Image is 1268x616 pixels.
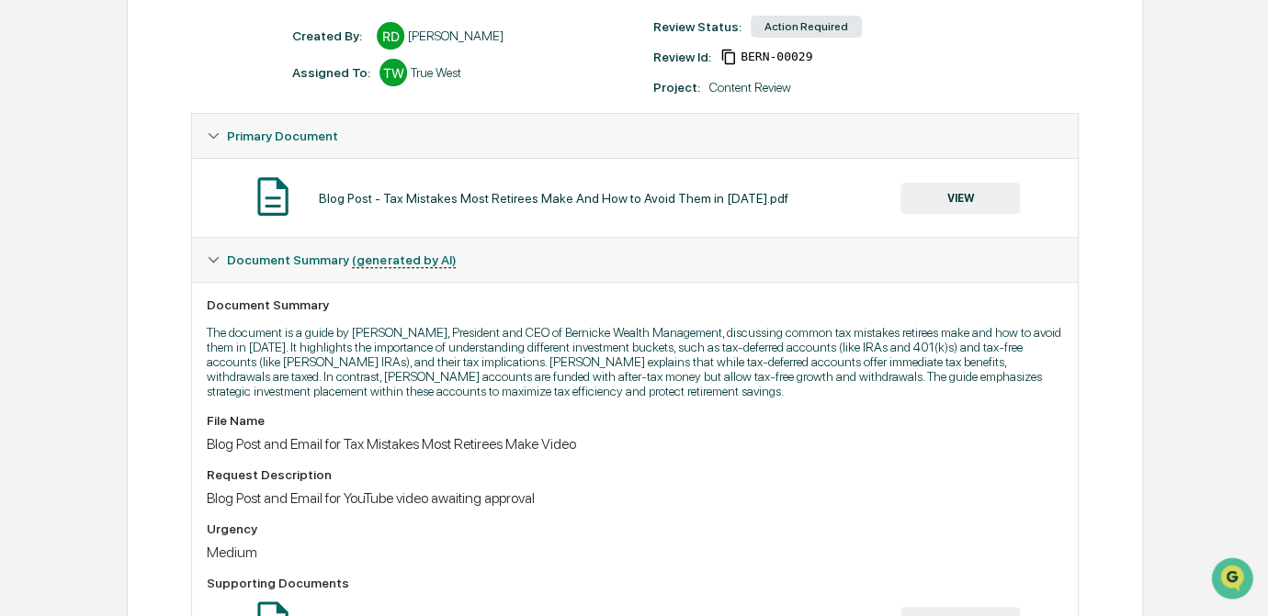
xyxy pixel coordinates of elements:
img: 1746055101610-c473b297-6a78-478c-a979-82029cc54cd1 [18,140,51,173]
div: Blog Post and Email for YouTube video awaiting approval [207,489,1063,507]
a: 🖐️Preclearance [11,223,126,256]
button: VIEW [900,183,1020,214]
u: (generated by AI) [352,252,456,268]
span: 71f5d436-cfd3-4036-9936-c5e3c80dd8f2 [741,50,812,64]
div: Review Id: [653,50,711,64]
div: Start new chat [62,140,301,158]
div: Action Required [751,16,862,38]
div: 🔎 [18,267,33,282]
div: Primary Document [192,158,1078,237]
div: 🖐️ [18,232,33,247]
div: RD [377,22,404,50]
span: Attestations [152,230,228,249]
div: True West [411,65,461,80]
span: Pylon [183,310,222,324]
div: Supporting Documents [207,576,1063,590]
span: Data Lookup [37,265,116,284]
div: 🗄️ [133,232,148,247]
img: Document Icon [250,174,296,219]
span: Document Summary [227,252,456,267]
div: Document Summary (generated by AI) [192,238,1078,282]
a: 🗄️Attestations [126,223,235,256]
div: We're available if you need us! [62,158,232,173]
div: TW [379,59,407,86]
div: Document Summary [207,297,1063,312]
div: Request Description [207,467,1063,482]
div: File Name [207,413,1063,428]
iframe: Open customer support [1209,555,1259,605]
div: Urgency [207,521,1063,536]
div: Review Status: [653,19,742,34]
div: Blog Post - Tax Mistakes Most Retirees Make And How to Avoid Them in [DATE].pdf [319,191,788,206]
p: The document is a guide by [PERSON_NAME], President and CEO of Bernicke Wealth Management, discus... [207,325,1063,398]
div: Primary Document [192,114,1078,158]
div: [PERSON_NAME] [408,28,504,43]
button: Start new chat [312,145,334,167]
a: 🔎Data Lookup [11,258,123,291]
div: Content Review [709,80,791,95]
div: Blog Post and Email for Tax Mistakes Most Retirees Make Video [207,435,1063,453]
span: Primary Document [227,129,338,143]
a: Powered byPylon [130,309,222,324]
p: How can we help? [18,38,334,67]
div: Created By: ‎ ‎ [292,28,368,43]
div: Medium [207,543,1063,561]
div: Assigned To: [292,65,370,80]
span: Preclearance [37,230,119,249]
div: Project: [653,80,700,95]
